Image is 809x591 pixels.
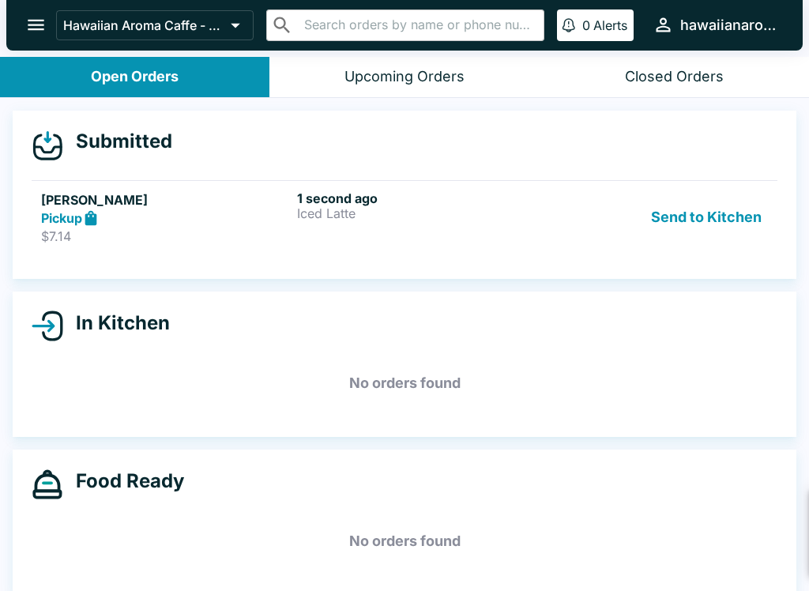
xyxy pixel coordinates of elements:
div: Upcoming Orders [344,68,465,86]
div: Closed Orders [625,68,724,86]
h5: No orders found [32,355,777,412]
h4: Submitted [63,130,172,153]
h4: In Kitchen [63,311,170,335]
p: Alerts [593,17,627,33]
h5: No orders found [32,513,777,570]
input: Search orders by name or phone number [299,14,537,36]
h5: [PERSON_NAME] [41,190,291,209]
button: Send to Kitchen [645,190,768,245]
strong: Pickup [41,210,82,226]
a: [PERSON_NAME]Pickup$7.141 second agoIced LatteSend to Kitchen [32,180,777,254]
p: Iced Latte [297,206,547,220]
button: Hawaiian Aroma Caffe - Waikiki Beachcomber [56,10,254,40]
button: hawaiianaromacaffe [646,8,784,42]
h4: Food Ready [63,469,184,493]
h6: 1 second ago [297,190,547,206]
p: 0 [582,17,590,33]
p: $7.14 [41,228,291,244]
div: hawaiianaromacaffe [680,16,777,35]
button: open drawer [16,5,56,45]
div: Open Orders [91,68,179,86]
p: Hawaiian Aroma Caffe - Waikiki Beachcomber [63,17,224,33]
